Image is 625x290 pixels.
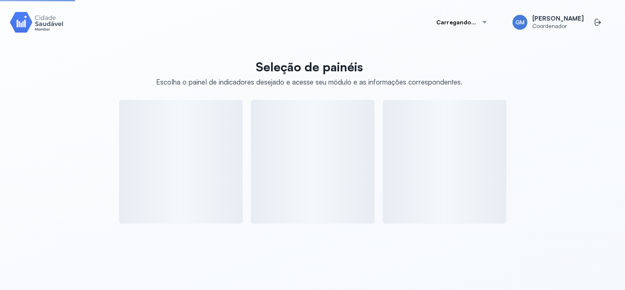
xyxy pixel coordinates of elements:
span: Coordenador [532,23,584,30]
button: Carregando... [426,14,498,31]
div: Escolha o painel de indicadores desejado e acesse seu módulo e as informações correspondentes. [156,78,462,86]
span: [PERSON_NAME] [532,15,584,23]
p: Seleção de painéis [156,59,462,74]
span: GM [515,19,524,26]
img: Logotipo do produto Monitor [10,10,63,34]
